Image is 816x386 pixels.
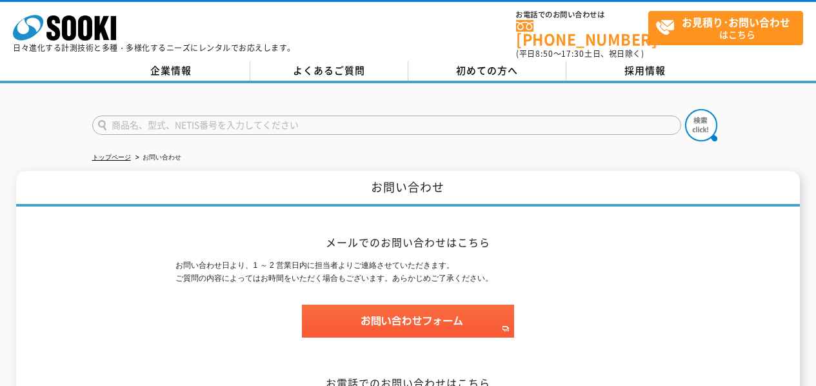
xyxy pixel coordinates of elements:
p: お問い合わせ日より、1 ～ 2 営業日内に担当者よりご連絡させていただきます。 ご質問の内容によってはお時間をいただく場合もございます。あらかじめご了承ください。 [175,259,640,286]
a: お見積り･お問い合わせはこちら [648,11,803,45]
a: 企業情報 [92,61,250,81]
img: btn_search.png [685,109,717,141]
a: よくあるご質問 [250,61,408,81]
span: (平日 ～ 土日、祝日除く) [516,48,644,59]
a: [PHONE_NUMBER] [516,20,648,46]
img: お問い合わせフォーム [302,305,514,338]
a: 初めての方へ [408,61,566,81]
span: 17:30 [561,48,584,59]
span: 8:50 [535,48,553,59]
input: 商品名、型式、NETIS番号を入力してください [92,116,681,135]
a: 採用情報 [566,61,724,81]
span: 初めての方へ [456,63,518,77]
p: 日々進化する計測技術と多種・多様化するニーズにレンタルでお応えします。 [13,44,295,52]
a: トップページ [92,154,131,161]
h1: お問い合わせ [16,171,799,207]
a: お問い合わせフォーム [302,326,514,335]
span: お電話でのお問い合わせは [516,11,648,19]
h2: メールでのお問い合わせはこちら [175,236,640,249]
li: お問い合わせ [133,151,181,165]
strong: お見積り･お問い合わせ [682,14,790,30]
span: はこちら [655,12,802,44]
